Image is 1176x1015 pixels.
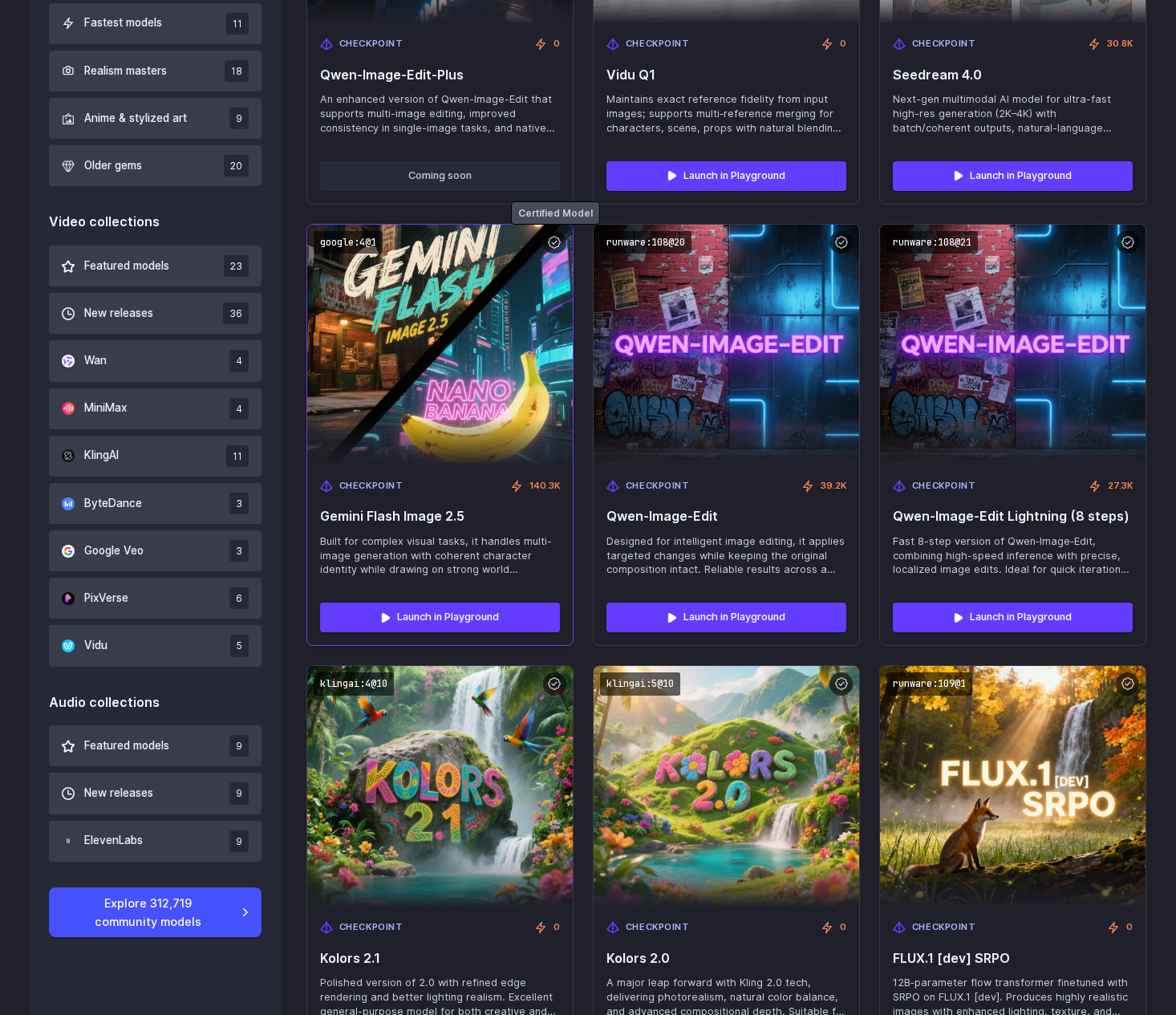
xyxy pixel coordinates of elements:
span: 9 [229,108,249,129]
code: runware:109@1 [886,672,972,696]
span: Vidu [84,637,107,655]
button: ElevenLabs 9 [49,821,262,862]
span: Google Veo [84,542,144,560]
span: 0 [1126,920,1133,935]
span: An enhanced version of Qwen-Image-Edit that supports multi-image editing, improved consistency in... [320,92,560,136]
span: Checkpoint [912,920,976,935]
span: 3 [229,493,249,514]
span: 36 [223,302,249,324]
code: runware:108@21 [886,231,978,254]
a: Launch in Playground [606,603,846,631]
span: Checkpoint [339,479,403,493]
a: Explore 312,719 community models [49,887,262,937]
span: Qwen‑Image‑Edit [606,509,846,524]
span: Realism masters [84,63,167,80]
span: Older gems [84,157,142,175]
span: Designed for intelligent image editing, it applies targeted changes while keeping the original co... [606,534,846,578]
a: Launch in Playground [893,603,1133,631]
span: New releases [84,785,153,802]
span: FLUX.1 [dev] SRPO [893,951,1133,966]
span: 11 [226,13,249,35]
span: Seedream 4.0 [893,67,1133,83]
button: KlingAI 11 [49,436,262,477]
span: Checkpoint [912,37,976,51]
span: 3 [229,540,249,562]
img: Qwen‑Image‑Edit Lightning (8 steps) [880,225,1146,466]
a: Launch in Playground [606,161,846,190]
span: Checkpoint [912,479,976,493]
button: Anime & stylized art 9 [49,98,262,139]
span: 11 [226,445,249,467]
span: 6 [229,587,249,609]
span: 9 [229,735,249,757]
div: Video collections [49,212,262,233]
span: 5 [230,635,249,656]
code: google:4@1 [314,231,383,254]
span: Fastest models [84,14,162,32]
span: Vidu Q1 [606,67,846,83]
span: 0 [840,920,846,935]
span: Checkpoint [626,920,690,935]
img: Kolors 2.1 [307,666,573,907]
span: 0 [554,37,560,51]
span: 4 [229,398,249,420]
span: 39.2K [821,479,846,493]
button: New releases 9 [49,773,262,814]
span: Next-gen multimodal AI model for ultra-fast high-res generation (2K–4K) with batch/coherent outpu... [893,92,1133,136]
img: FLUX.1 [dev] SRPO [880,666,1146,907]
span: MiniMax [84,400,127,417]
a: Launch in Playground [893,161,1133,190]
button: Older gems 20 [49,145,262,186]
button: Wan 4 [49,340,262,381]
span: Anime & stylized art [84,110,187,128]
span: Qwen‑Image‑Edit Lightning (8 steps) [893,509,1133,524]
span: Kolors 2.1 [320,951,560,966]
span: Built for complex visual tasks, it handles multi-image generation with coherent character identit... [320,534,560,578]
span: 18 [225,60,249,82]
button: Fastest models 11 [49,3,262,44]
span: Gemini Flash Image 2.5 [320,509,560,524]
button: New releases 36 [49,293,262,334]
span: PixVerse [84,590,128,607]
code: klingai:4@10 [314,672,394,696]
span: Checkpoint [339,920,403,935]
span: Checkpoint [339,37,403,51]
span: 140.3K [529,479,560,493]
button: Featured models 23 [49,246,262,286]
button: Featured models 9 [49,725,262,766]
span: 9 [229,782,249,804]
span: 4 [229,350,249,371]
span: Featured models [84,737,169,755]
span: New releases [84,305,153,323]
span: 0 [840,37,846,51]
span: ElevenLabs [84,832,143,850]
a: Launch in Playground [320,603,560,631]
span: Featured models [84,258,169,275]
button: Google Veo 3 [49,530,262,571]
button: Coming soon [320,161,560,190]
button: MiniMax 4 [49,388,262,429]
span: 30.8K [1107,37,1133,51]
span: 0 [554,920,560,935]
code: runware:108@20 [600,231,691,254]
img: Kolors 2.0 [594,666,859,907]
span: Maintains exact reference fidelity from input images; supports multi‑reference merging for charac... [606,92,846,136]
img: Gemini Flash Image 2.5 [294,213,586,478]
span: Checkpoint [626,479,690,493]
span: 20 [224,155,249,177]
div: Audio collections [49,692,262,713]
span: Fast 8-step version of Qwen‑Image‑Edit, combining high-speed inference with precise, localized im... [893,534,1133,578]
span: Qwen-Image-Edit-Plus [320,67,560,83]
button: Vidu 5 [49,625,262,666]
span: Checkpoint [626,37,690,51]
span: Kolors 2.0 [606,951,846,966]
button: Realism masters 18 [49,51,262,91]
code: klingai:5@10 [600,672,680,696]
span: ByteDance [84,495,142,513]
img: Qwen‑Image‑Edit [594,225,859,466]
span: KlingAI [84,447,119,465]
span: 27.3K [1108,479,1133,493]
button: PixVerse 6 [49,578,262,619]
span: 23 [224,255,249,277]
span: Wan [84,352,107,370]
